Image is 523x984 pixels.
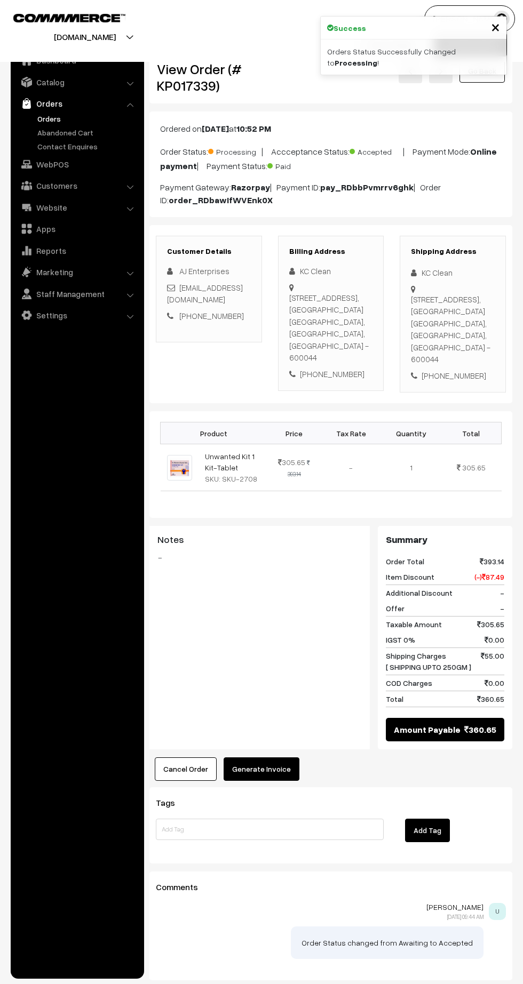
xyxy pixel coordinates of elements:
[394,723,461,736] span: Amount Payable
[447,913,484,920] span: [DATE] 09:44 AM
[386,650,471,673] span: Shipping Charges [ SHIPPING UPTO 250GM ]
[474,571,504,582] span: (-) 87.49
[381,422,441,444] th: Quantity
[491,17,500,36] span: ×
[302,937,473,948] p: Order Status changed from Awaiting to Accepted
[167,247,251,256] h3: Customer Details
[411,247,495,256] h3: Shipping Address
[289,247,373,256] h3: Billing Address
[386,619,442,630] span: Taxable Amount
[179,266,229,276] span: AJ Enterprises
[321,422,381,444] th: Tax Rate
[386,534,504,546] h3: Summary
[208,143,261,157] span: Processing
[13,94,140,113] a: Orders
[386,587,453,598] span: Additional Discount
[477,619,504,630] span: 305.65
[321,444,381,491] td: -
[485,634,504,645] span: 0.00
[13,73,140,92] a: Catalog
[386,693,403,705] span: Total
[160,181,502,206] p: Payment Gateway: | Payment ID: | Order ID:
[13,11,107,23] a: COMMMERCE
[424,5,515,32] button: [PERSON_NAME]
[411,293,495,365] div: [STREET_ADDRESS], [GEOGRAPHIC_DATA] [GEOGRAPHIC_DATA], [GEOGRAPHIC_DATA], [GEOGRAPHIC_DATA] - 600044
[156,882,211,892] span: Comments
[167,283,243,305] a: [EMAIL_ADDRESS][DOMAIN_NAME]
[13,241,140,260] a: Reports
[179,311,244,321] a: [PHONE_NUMBER]
[485,677,504,689] span: 0.00
[491,19,500,35] button: Close
[386,634,415,645] span: IGST 0%
[405,819,450,842] button: Add Tag
[160,143,502,172] p: Order Status: | Accceptance Status: | Payment Mode: | Payment Status:
[205,473,261,484] div: SKU: SKU-2708
[13,155,140,174] a: WebPOS
[156,903,484,911] p: [PERSON_NAME]
[411,267,495,279] div: KC Clean
[157,551,362,564] blockquote: -
[335,58,377,67] strong: Processing
[289,292,373,364] div: [STREET_ADDRESS], [GEOGRAPHIC_DATA] [GEOGRAPHIC_DATA], [GEOGRAPHIC_DATA], [GEOGRAPHIC_DATA] - 600044
[156,819,384,840] input: Add Tag
[13,198,140,217] a: Website
[231,182,270,193] b: Razorpay
[236,123,271,134] b: 10:52 PM
[205,452,255,472] a: Unwanted Kit 1 Kit-Tablet
[500,603,504,614] span: -
[224,757,299,781] button: Generate Invoice
[13,306,140,325] a: Settings
[289,368,373,380] div: [PHONE_NUMBER]
[13,176,140,195] a: Customers
[500,587,504,598] span: -
[13,219,140,238] a: Apps
[386,603,405,614] span: Offer
[267,422,321,444] th: Price
[156,797,188,808] span: Tags
[13,284,140,303] a: Staff Management
[155,757,217,781] button: Cancel Order
[480,556,504,567] span: 393.14
[13,262,140,282] a: Marketing
[494,11,510,27] img: user
[169,195,273,205] b: order_RDbawIfWVEnk0X
[13,14,125,22] img: COMMMERCE
[464,723,496,736] span: 360.65
[157,534,362,546] h3: Notes
[167,455,192,480] img: UNWANTED KIT.jpeg
[386,571,434,582] span: Item Discount
[157,61,262,94] h2: View Order (# KP017339)
[386,556,424,567] span: Order Total
[35,127,140,138] a: Abandoned Cart
[350,143,403,157] span: Accepted
[334,22,366,34] strong: Success
[289,265,373,277] div: KC Clean
[267,158,321,172] span: Paid
[35,141,140,152] a: Contact Enquires
[489,903,506,920] span: U
[161,422,267,444] th: Product
[278,458,305,467] span: 305.65
[35,113,140,124] a: Orders
[160,122,502,135] p: Ordered on at
[17,23,153,50] button: [DOMAIN_NAME]
[410,463,413,472] span: 1
[321,39,506,75] div: Orders Status Successfully Changed to !
[386,677,432,689] span: COD Charges
[477,693,504,705] span: 360.65
[441,422,501,444] th: Total
[411,370,495,382] div: [PHONE_NUMBER]
[202,123,229,134] b: [DATE]
[481,650,504,673] span: 55.00
[462,463,486,472] span: 305.65
[320,182,414,193] b: pay_RDbbPvmrrv6ghk
[288,459,311,477] strike: 393.14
